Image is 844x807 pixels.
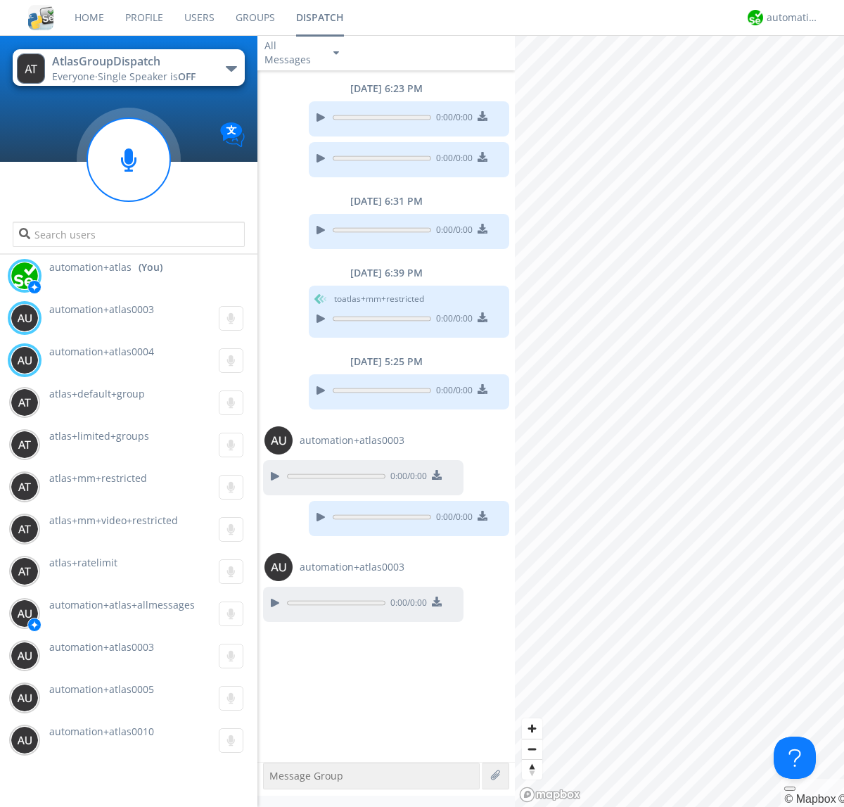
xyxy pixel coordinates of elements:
img: download media button [432,470,442,480]
div: All Messages [264,39,321,67]
img: download media button [478,224,487,234]
div: (You) [139,260,162,274]
span: 0:00 / 0:00 [431,312,473,328]
div: [DATE] 5:25 PM [257,355,515,369]
span: 0:00 / 0:00 [431,384,473,400]
span: automation+atlas+allmessages [49,598,195,611]
span: OFF [178,70,196,83]
span: atlas+limited+groups [49,429,149,443]
img: 373638.png [11,388,39,417]
button: Reset bearing to north [522,759,542,780]
div: Everyone · [52,70,210,84]
img: d2d01cd9b4174d08988066c6d424eccd [748,10,763,25]
img: 373638.png [11,684,39,712]
span: atlas+ratelimit [49,556,117,569]
span: atlas+mm+restricted [49,471,147,485]
img: download media button [478,511,487,521]
img: 373638.png [11,515,39,543]
button: AtlasGroupDispatchEveryone·Single Speaker isOFF [13,49,244,86]
img: download media button [478,384,487,394]
img: 373638.png [17,53,45,84]
div: automation+atlas [767,11,819,25]
span: 0:00 / 0:00 [431,111,473,127]
img: Translation enabled [220,122,245,147]
input: Search users [13,222,244,247]
a: Mapbox [784,793,836,805]
span: Zoom out [522,739,542,759]
span: automation+atlas0003 [49,303,154,316]
div: AtlasGroupDispatch [52,53,210,70]
img: 373638.png [11,726,39,754]
span: automation+atlas0005 [49,682,154,696]
a: Mapbox logo [519,787,581,803]
span: 0:00 / 0:00 [431,152,473,167]
img: 373638.png [11,557,39,585]
div: [DATE] 6:23 PM [257,82,515,96]
img: download media button [478,152,487,162]
img: caret-down-sm.svg [333,51,339,55]
img: 373638.png [11,304,39,332]
button: Zoom in [522,718,542,739]
span: atlas+mm+video+restricted [49,514,178,527]
span: 0:00 / 0:00 [385,597,427,612]
img: 373638.png [264,553,293,581]
img: download media button [478,312,487,322]
span: atlas+default+group [49,387,145,400]
img: 373638.png [264,426,293,455]
img: d2d01cd9b4174d08988066c6d424eccd [11,262,39,290]
div: [DATE] 6:31 PM [257,194,515,208]
span: 0:00 / 0:00 [385,470,427,485]
span: automation+atlas [49,260,132,274]
span: automation+atlas0003 [300,433,404,447]
img: 373638.png [11,346,39,374]
span: to atlas+mm+restricted [334,293,424,305]
button: Zoom out [522,739,542,759]
img: download media button [478,111,487,121]
img: 373638.png [11,642,39,670]
span: automation+atlas0004 [49,345,154,358]
span: 0:00 / 0:00 [431,511,473,526]
img: 373638.png [11,599,39,628]
img: 373638.png [11,473,39,501]
span: automation+atlas0010 [49,725,154,738]
span: Reset bearing to north [522,760,542,780]
iframe: Toggle Customer Support [774,737,816,779]
button: Toggle attribution [784,787,795,791]
div: [DATE] 6:39 PM [257,266,515,280]
span: automation+atlas0003 [49,640,154,654]
img: download media button [432,597,442,606]
img: 373638.png [11,431,39,459]
span: automation+atlas0003 [300,560,404,574]
span: 0:00 / 0:00 [431,224,473,239]
span: Single Speaker is [98,70,196,83]
img: cddb5a64eb264b2086981ab96f4c1ba7 [28,5,53,30]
